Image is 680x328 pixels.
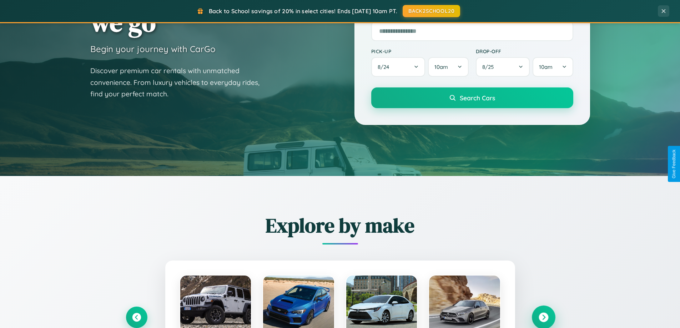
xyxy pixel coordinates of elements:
[371,57,425,77] button: 8/24
[378,64,393,70] span: 8 / 24
[533,57,573,77] button: 10am
[371,87,573,108] button: Search Cars
[371,48,469,54] label: Pick-up
[671,150,676,178] div: Give Feedback
[434,64,448,70] span: 10am
[90,44,216,54] h3: Begin your journey with CarGo
[482,64,497,70] span: 8 / 25
[209,7,397,15] span: Back to School savings of 20% in select cities! Ends [DATE] 10am PT.
[428,57,468,77] button: 10am
[403,5,460,17] button: BACK2SCHOOL20
[476,57,530,77] button: 8/25
[539,64,553,70] span: 10am
[476,48,573,54] label: Drop-off
[90,65,269,100] p: Discover premium car rentals with unmatched convenience. From luxury vehicles to everyday rides, ...
[126,212,554,239] h2: Explore by make
[460,94,495,102] span: Search Cars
